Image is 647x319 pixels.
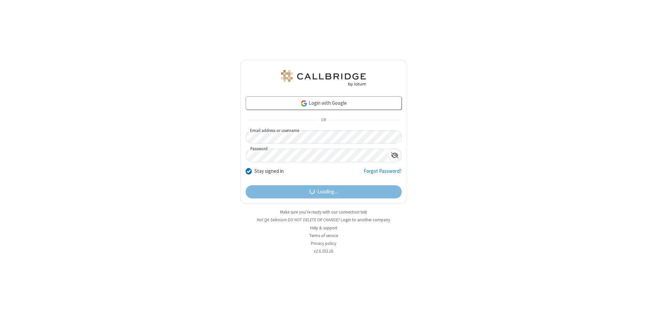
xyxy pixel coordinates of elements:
a: Privacy policy [311,241,336,246]
li: v2.6.353.1b [240,248,407,254]
img: google-icon.png [300,100,308,107]
a: Make sure you're ready with our connection test [280,209,367,215]
span: OR [318,116,329,125]
span: Loading... [317,188,337,196]
div: Show password [388,149,401,161]
input: Email address or username [246,130,402,143]
li: Not QA Selenium DO NOT DELETE OR CHANGE? [240,217,407,223]
a: Login with Google [246,96,402,110]
img: QA Selenium DO NOT DELETE OR CHANGE [280,70,367,86]
button: Loading... [246,185,402,199]
a: Terms of service [309,233,338,238]
a: Help & support [310,225,337,231]
button: Login to another company [341,217,390,223]
a: Forgot Password? [364,167,402,180]
input: Password [246,149,388,162]
label: Stay signed in [254,167,284,175]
